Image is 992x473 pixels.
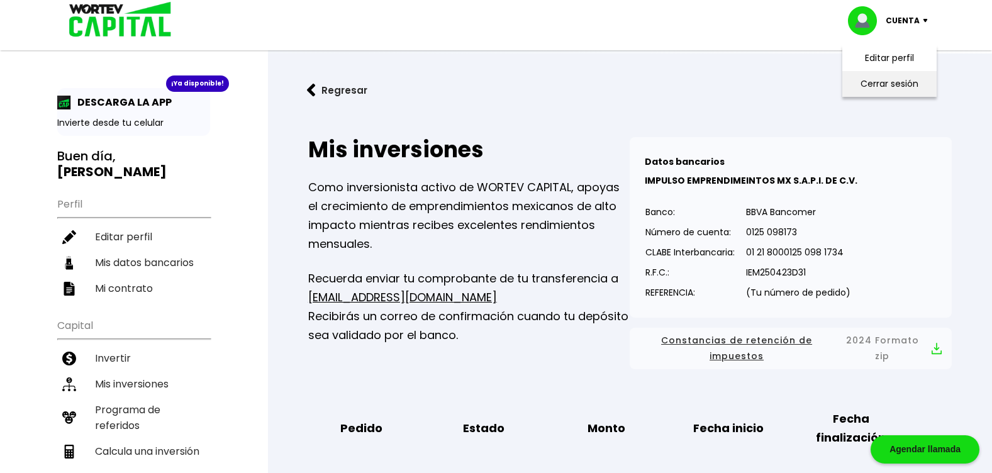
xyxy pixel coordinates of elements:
[57,96,71,109] img: app-icon
[166,75,229,92] div: ¡Ya disponible!
[886,11,920,30] p: Cuenta
[57,116,210,130] p: Invierte desde tu celular
[288,74,386,107] button: Regresar
[746,283,850,302] p: (Tu número de pedido)
[57,438,210,464] a: Calcula una inversión
[645,243,735,262] p: CLABE Interbancaria:
[640,333,833,364] span: Constancias de retención de impuestos
[645,263,735,282] p: R.F.C.:
[645,203,735,221] p: Banco:
[645,155,725,168] b: Datos bancarios
[308,269,630,345] p: Recuerda enviar tu comprobante de tu transferencia a Recibirás un correo de confirmación cuando t...
[645,223,735,242] p: Número de cuenta:
[839,71,940,97] li: Cerrar sesión
[865,52,914,65] a: Editar perfil
[57,190,210,301] ul: Perfil
[62,282,76,296] img: contrato-icon.f2db500c.svg
[746,223,850,242] p: 0125 098173
[340,419,382,438] b: Pedido
[848,6,886,35] img: profile-image
[746,203,850,221] p: BBVA Bancomer
[57,250,210,275] a: Mis datos bancarios
[57,371,210,397] a: Mis inversiones
[871,435,979,464] div: Agendar llamada
[308,289,497,305] a: [EMAIL_ADDRESS][DOMAIN_NAME]
[71,94,172,110] p: DESCARGA LA APP
[57,148,210,180] h3: Buen día,
[645,174,857,187] b: IMPULSO EMPRENDIMEINTOS MX S.A.P.I. DE C.V.
[62,230,76,244] img: editar-icon.952d3147.svg
[640,333,942,364] button: Constancias de retención de impuestos2024 Formato zip
[463,419,504,438] b: Estado
[62,256,76,270] img: datos-icon.10cf9172.svg
[645,283,735,302] p: REFERENCIA:
[746,243,850,262] p: 01 21 8000125 098 1734
[308,137,630,162] h2: Mis inversiones
[920,19,937,23] img: icon-down
[57,275,210,301] a: Mi contrato
[62,411,76,425] img: recomiendanos-icon.9b8e9327.svg
[57,397,210,438] a: Programa de referidos
[57,224,210,250] a: Editar perfil
[57,345,210,371] a: Invertir
[62,445,76,459] img: calculadora-icon.17d418c4.svg
[57,163,167,181] b: [PERSON_NAME]
[800,409,903,447] b: Fecha finalización
[307,84,316,97] img: flecha izquierda
[308,178,630,253] p: Como inversionista activo de WORTEV CAPITAL, apoyas el crecimiento de emprendimientos mexicanos d...
[746,263,850,282] p: IEM250423D31
[288,74,972,107] a: flecha izquierdaRegresar
[693,419,764,438] b: Fecha inicio
[62,377,76,391] img: inversiones-icon.6695dc30.svg
[588,419,625,438] b: Monto
[62,352,76,365] img: invertir-icon.b3b967d7.svg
